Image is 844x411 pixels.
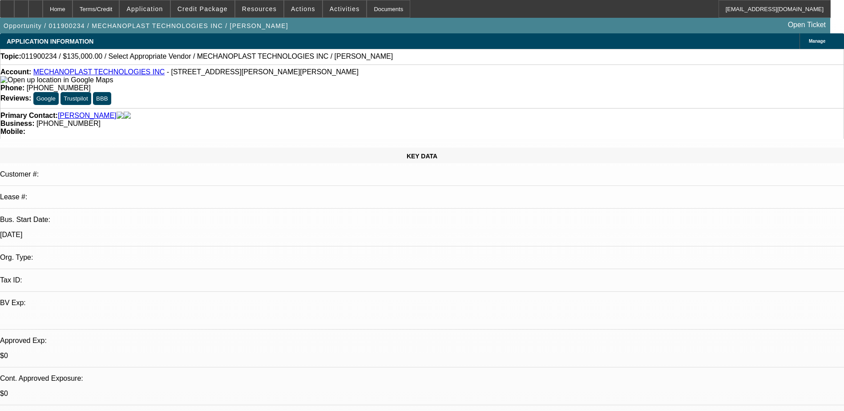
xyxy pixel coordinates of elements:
a: Open Ticket [784,17,829,32]
a: [PERSON_NAME] [58,112,117,120]
img: facebook-icon.png [117,112,124,120]
strong: Business: [0,120,34,127]
strong: Mobile: [0,128,25,135]
button: BBB [93,92,111,105]
strong: Reviews: [0,94,31,102]
span: Credit Package [178,5,228,12]
span: 011900234 / $135,000.00 / Select Appropriate Vendor / MECHANOPLAST TECHNOLOGIES INC / [PERSON_NAME] [21,52,393,60]
strong: Account: [0,68,31,76]
strong: Topic: [0,52,21,60]
span: Opportunity / 011900234 / MECHANOPLAST TECHNOLOGIES INC / [PERSON_NAME] [4,22,288,29]
span: Manage [809,39,825,44]
span: Actions [291,5,315,12]
span: KEY DATA [407,153,437,160]
span: Application [126,5,163,12]
span: Activities [330,5,360,12]
span: [PHONE_NUMBER] [36,120,101,127]
img: Open up location in Google Maps [0,76,113,84]
button: Google [33,92,59,105]
button: Trustpilot [61,92,91,105]
span: APPLICATION INFORMATION [7,38,93,45]
button: Application [120,0,170,17]
strong: Primary Contact: [0,112,58,120]
strong: Phone: [0,84,24,92]
button: Actions [284,0,322,17]
button: Resources [235,0,283,17]
button: Activities [323,0,367,17]
a: View Google Maps [0,76,113,84]
a: MECHANOPLAST TECHNOLOGIES INC [33,68,165,76]
span: [PHONE_NUMBER] [27,84,91,92]
span: Resources [242,5,277,12]
span: - [STREET_ADDRESS][PERSON_NAME][PERSON_NAME] [167,68,359,76]
button: Credit Package [171,0,234,17]
img: linkedin-icon.png [124,112,131,120]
